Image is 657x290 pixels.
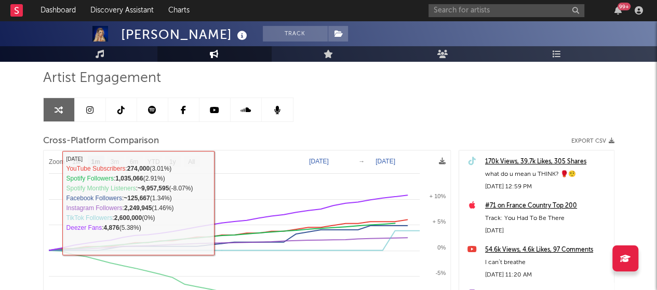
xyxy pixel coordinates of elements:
[571,138,614,144] button: Export CSV
[309,158,329,165] text: [DATE]
[485,269,609,281] div: [DATE] 11:20 AM
[429,193,446,199] text: + 10%
[358,158,365,165] text: →
[618,3,631,10] div: 99 +
[43,72,161,85] span: Artist Engagement
[485,256,609,269] div: I can’t breathe
[376,158,395,165] text: [DATE]
[485,181,609,193] div: [DATE] 12:59 PM
[169,158,176,165] text: 1y
[129,158,138,165] text: 6m
[485,225,609,237] div: [DATE]
[485,200,609,212] a: #71 on France Country Top 200
[485,168,609,181] div: what do u mean u THINK? 🥊🤨
[485,244,609,256] a: 54.6k Views, 4.6k Likes, 97 Comments
[43,135,159,147] span: Cross-Platform Comparison
[437,244,446,251] text: 0%
[72,158,81,165] text: 1w
[188,158,195,165] text: All
[91,158,100,165] text: 1m
[428,4,584,17] input: Search for artists
[435,270,446,276] text: -5%
[485,156,609,168] a: 170k Views, 39.7k Likes, 305 Shares
[485,212,609,225] div: Track: You Had To Be There
[49,158,65,165] text: Zoom
[432,218,446,225] text: + 5%
[121,26,250,43] div: [PERSON_NAME]
[147,158,159,165] text: YTD
[263,26,328,42] button: Track
[614,6,622,15] button: 99+
[110,158,119,165] text: 3m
